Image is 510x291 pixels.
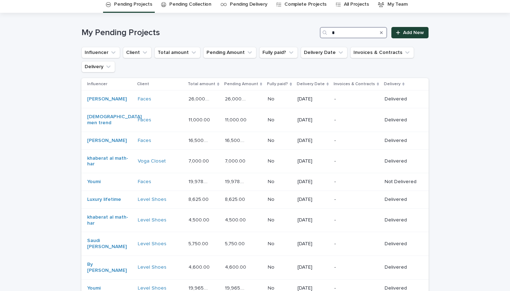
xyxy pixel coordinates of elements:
[188,116,211,123] p: 11,000.00
[350,47,414,58] button: Invoices & Contracts
[138,117,151,123] a: Faces
[334,264,379,270] p: -
[225,95,249,102] p: 26,000.00
[188,80,215,88] p: Total amount
[87,214,131,226] a: khaberat al math-har
[385,241,417,247] p: Delivered
[87,238,131,250] a: Saudi [PERSON_NAME]
[385,217,417,223] p: Delivered
[188,95,212,102] p: 26,000.00
[81,173,429,191] tr: Youmi Faces 19,978.0019,978.00 19,978.0019,978.00 NoNo [DATE]-Not Delivered
[225,240,246,247] p: 5,750.00
[81,108,429,132] tr: [DEMOGRAPHIC_DATA] men trend Faces 11,000.0011,000.00 11,000.0011,000.00 NoNo [DATE]-Delivered
[87,179,101,185] a: Youmi
[154,47,200,58] button: Total amount
[138,264,166,270] a: Level Shoes
[385,117,417,123] p: Delivered
[334,96,379,102] p: -
[297,117,329,123] p: [DATE]
[188,216,211,223] p: 4,500.00
[268,95,276,102] p: No
[268,157,276,164] p: No
[224,80,258,88] p: Pending Amount
[403,30,424,35] span: Add New
[268,177,276,185] p: No
[188,240,210,247] p: 5,750.00
[385,179,417,185] p: Not Delivered
[81,28,317,38] h1: My Pending Projects
[297,138,329,144] p: [DATE]
[81,61,115,72] button: Delivery
[81,90,429,108] tr: [PERSON_NAME] Faces 26,000.0026,000.00 26,000.0026,000.00 NoNo [DATE]-Delivered
[301,47,347,58] button: Delivery Date
[334,197,379,203] p: -
[385,158,417,164] p: Delivered
[384,80,401,88] p: Delivery
[81,191,429,208] tr: Luxury lifetime Level Shoes 8,625.008,625.00 8,625.008,625.00 NoNo [DATE]-Delivered
[138,96,151,102] a: Faces
[138,217,166,223] a: Level Shoes
[188,157,210,164] p: 7,000.00
[267,80,288,88] p: Fully paid?
[188,177,212,185] p: 19,978.00
[334,241,379,247] p: -
[334,138,379,144] p: -
[385,197,417,203] p: Delivered
[334,179,379,185] p: -
[81,132,429,149] tr: [PERSON_NAME] Faces 16,500.0016,500.00 16,500.0016,500.00 NoNo [DATE]-Delivered
[297,241,329,247] p: [DATE]
[225,263,248,270] p: 4,600.00
[87,114,142,126] a: [DEMOGRAPHIC_DATA] men trend
[138,138,151,144] a: Faces
[268,240,276,247] p: No
[81,256,429,279] tr: By [PERSON_NAME] Level Shoes 4,600.004,600.00 4,600.004,600.00 NoNo [DATE]-Delivered
[268,116,276,123] p: No
[81,47,120,58] button: Influencer
[334,158,379,164] p: -
[87,96,127,102] a: [PERSON_NAME]
[268,263,276,270] p: No
[81,232,429,256] tr: Saudi [PERSON_NAME] Level Shoes 5,750.005,750.00 5,750.005,750.00 NoNo [DATE]-Delivered
[268,136,276,144] p: No
[81,208,429,232] tr: khaberat al math-har Level Shoes 4,500.004,500.00 4,500.004,500.00 NoNo [DATE]-Delivered
[87,262,131,274] a: By [PERSON_NAME]
[391,27,429,38] a: Add New
[297,96,329,102] p: [DATE]
[138,158,166,164] a: Voga Closet
[225,216,247,223] p: 4,500.00
[297,158,329,164] p: [DATE]
[385,138,417,144] p: Delivered
[138,179,151,185] a: Faces
[385,264,417,270] p: Delivered
[87,197,121,203] a: Luxury lifetime
[188,195,210,203] p: 8,625.00
[297,80,325,88] p: Delivery Date
[87,155,131,168] a: khaberat al math-har
[123,47,152,58] button: Client
[297,197,329,203] p: [DATE]
[87,80,107,88] p: Influencer
[297,264,329,270] p: [DATE]
[138,197,166,203] a: Level Shoes
[225,195,246,203] p: 8,625.00
[297,179,329,185] p: [DATE]
[225,136,249,144] p: 16,500.00
[385,96,417,102] p: Delivered
[334,117,379,123] p: -
[188,136,212,144] p: 16,500.00
[334,217,379,223] p: -
[268,216,276,223] p: No
[320,27,387,38] input: Search
[87,138,127,144] a: [PERSON_NAME]
[225,177,249,185] p: 19,978.00
[225,116,248,123] p: 11,000.00
[268,195,276,203] p: No
[138,241,166,247] a: Level Shoes
[203,47,256,58] button: Pending Amount
[81,149,429,173] tr: khaberat al math-har Voga Closet 7,000.007,000.00 7,000.007,000.00 NoNo [DATE]-Delivered
[297,217,329,223] p: [DATE]
[137,80,149,88] p: Client
[334,80,375,88] p: Invoices & Contracts
[259,47,298,58] button: Fully paid?
[188,263,211,270] p: 4,600.00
